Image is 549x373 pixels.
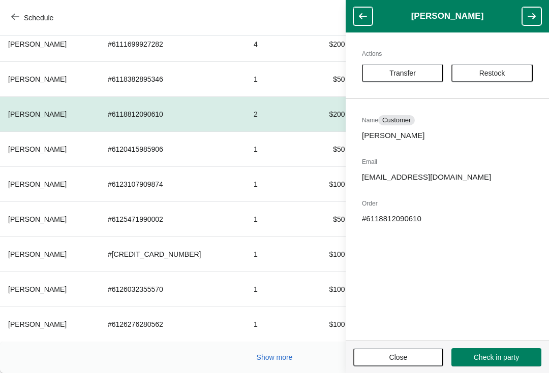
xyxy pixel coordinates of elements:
[310,96,353,131] td: $200
[382,116,411,124] span: Customer
[362,198,533,209] h2: Order
[474,353,519,361] span: Check in party
[362,115,533,125] h2: Name
[5,9,62,27] button: Schedule
[362,214,533,224] p: # 6118812090610
[246,96,311,131] td: 2
[8,145,67,153] span: [PERSON_NAME]
[310,272,353,307] td: $100
[362,130,533,141] p: [PERSON_NAME]
[310,166,353,201] td: $100
[8,75,67,83] span: [PERSON_NAME]
[362,64,443,82] button: Transfer
[100,272,246,307] td: # 6126032355570
[24,14,53,22] span: Schedule
[246,272,311,307] td: 1
[310,26,353,61] td: $200
[310,61,353,96] td: $50
[389,353,408,361] span: Close
[389,69,416,77] span: Transfer
[8,180,67,188] span: [PERSON_NAME]
[100,307,246,342] td: # 6126276280562
[246,307,311,342] td: 1
[310,131,353,166] td: $50
[100,61,246,96] td: # 6118382895346
[362,157,533,167] h2: Email
[253,348,297,366] button: Show more
[8,40,67,48] span: [PERSON_NAME]
[246,26,311,61] td: 4
[8,250,67,258] span: [PERSON_NAME]
[246,201,311,236] td: 1
[246,61,311,96] td: 1
[246,131,311,166] td: 1
[8,320,67,328] span: [PERSON_NAME]
[353,348,443,366] button: Close
[8,215,67,223] span: [PERSON_NAME]
[100,236,246,272] td: # [CREDIT_CARD_NUMBER]
[246,166,311,201] td: 1
[100,26,246,61] td: # 6111699927282
[257,353,293,361] span: Show more
[100,201,246,236] td: # 6125471990002
[310,201,353,236] td: $50
[100,96,246,131] td: # 6118812090610
[310,307,353,342] td: $100
[100,131,246,166] td: # 6120415985906
[373,11,522,21] h1: [PERSON_NAME]
[100,166,246,201] td: # 6123107909874
[8,285,67,293] span: [PERSON_NAME]
[310,236,353,272] td: $100
[451,64,533,82] button: Restock
[362,172,533,182] p: [EMAIL_ADDRESS][DOMAIN_NAME]
[362,49,533,59] h2: Actions
[246,236,311,272] td: 1
[479,69,505,77] span: Restock
[451,348,541,366] button: Check in party
[8,110,67,118] span: [PERSON_NAME]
